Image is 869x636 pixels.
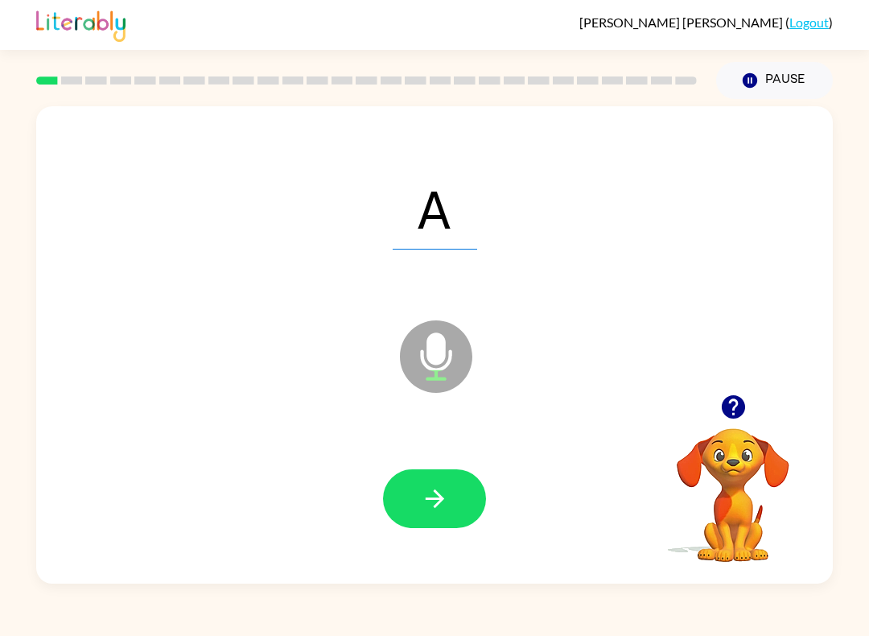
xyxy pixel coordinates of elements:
span: A [393,166,477,250]
div: ( ) [579,14,833,30]
button: Pause [716,62,833,99]
video: Your browser must support playing .mp4 files to use Literably. Please try using another browser. [653,403,813,564]
span: [PERSON_NAME] [PERSON_NAME] [579,14,785,30]
a: Logout [789,14,829,30]
img: Literably [36,6,126,42]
